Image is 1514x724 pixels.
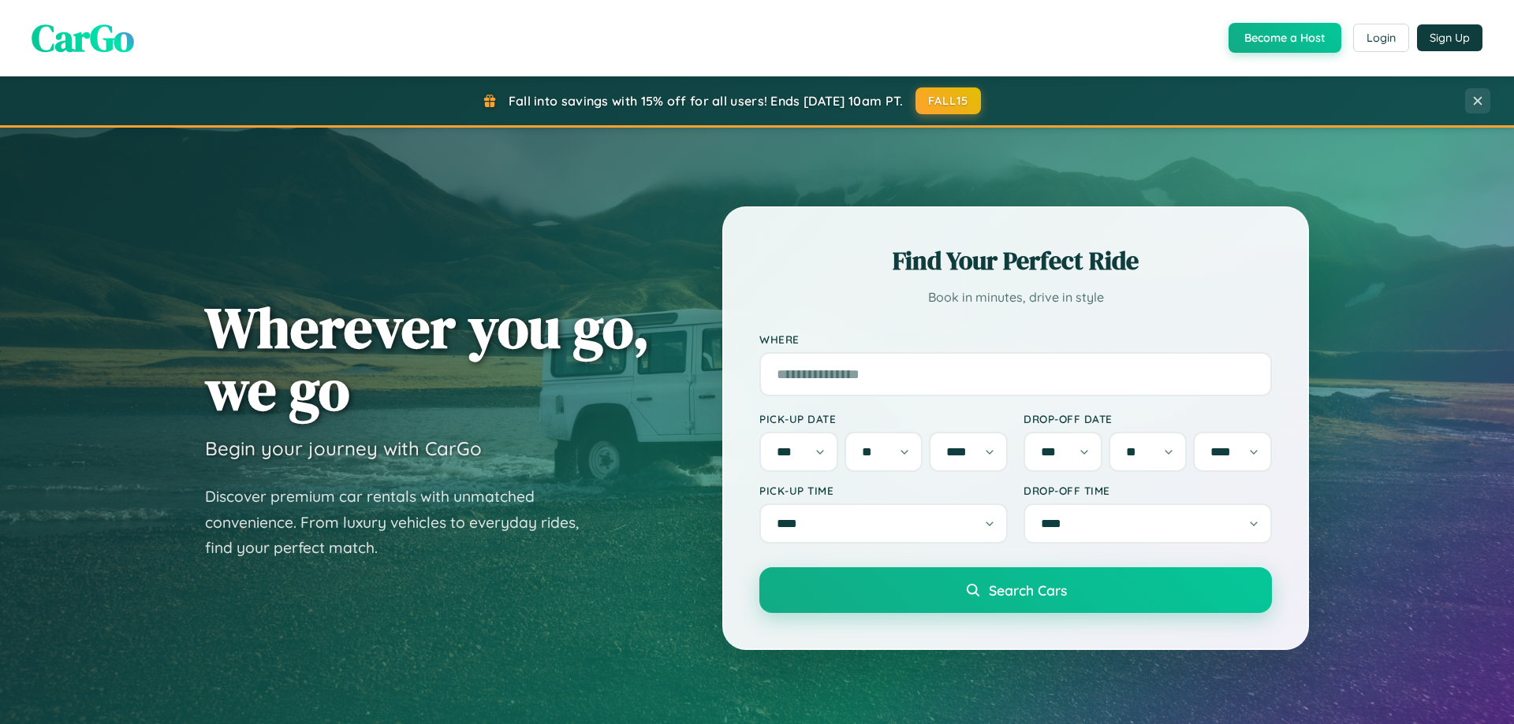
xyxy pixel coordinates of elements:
button: Sign Up [1417,24,1482,51]
p: Discover premium car rentals with unmatched convenience. From luxury vehicles to everyday rides, ... [205,484,599,561]
label: Drop-off Date [1024,412,1272,425]
h3: Begin your journey with CarGo [205,436,482,460]
button: Login [1353,24,1409,52]
span: Fall into savings with 15% off for all users! Ends [DATE] 10am PT. [509,93,904,109]
span: Search Cars [989,581,1067,599]
label: Where [759,332,1272,346]
label: Pick-up Date [759,412,1008,425]
h1: Wherever you go, we go [205,296,650,421]
label: Drop-off Time [1024,484,1272,497]
button: FALL15 [915,87,982,114]
label: Pick-up Time [759,484,1008,497]
button: Become a Host [1229,23,1341,53]
h2: Find Your Perfect Ride [759,243,1272,278]
span: CarGo [32,12,134,64]
button: Search Cars [759,567,1272,613]
p: Book in minutes, drive in style [759,286,1272,309]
